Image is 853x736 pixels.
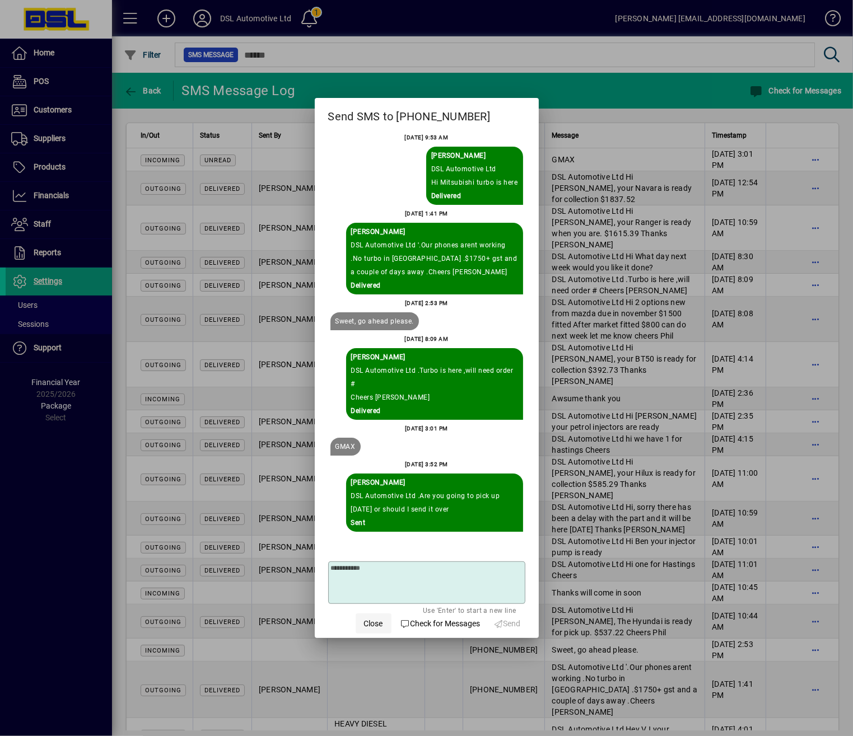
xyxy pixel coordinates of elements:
[431,162,518,189] div: DSL Automotive Ltd Hi Mitsubishi turbo is here
[351,238,518,279] div: DSL Automotive Ltd '.Our phones arent working .No turbo in [GEOGRAPHIC_DATA] .$1750+ gst and a co...
[396,613,485,634] button: Check for Messages
[423,604,516,616] mat-hint: Use 'Enter' to start a new line
[351,489,518,516] div: DSL Automotive Ltd .Are you going to pick up [DATE] or should I send it over
[405,458,448,471] div: [DATE] 3:52 PM
[351,476,518,489] div: Sent By
[351,350,518,364] div: Sent By
[351,364,518,404] div: DSL Automotive Ltd .Turbo is here ,will need order # Cheers [PERSON_NAME]
[400,618,481,630] span: Check for Messages
[405,422,448,435] div: [DATE] 3:01 PM
[335,315,414,328] div: Sweet, go ahead please.
[405,297,448,310] div: [DATE] 2:53 PM
[351,516,518,529] div: Sent
[351,404,518,418] div: Delivered
[405,131,449,144] div: [DATE] 9:53 AM
[431,189,518,203] div: Delivered
[431,149,518,162] div: Sent By
[405,332,449,346] div: [DATE] 8:09 AM
[364,618,383,630] span: Close
[351,225,518,238] div: Sent By
[335,440,356,453] div: GMAX
[351,279,518,292] div: Delivered
[405,207,448,221] div: [DATE] 1:41 PM
[356,613,391,634] button: Close
[315,98,539,130] h2: Send SMS to [PHONE_NUMBER]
